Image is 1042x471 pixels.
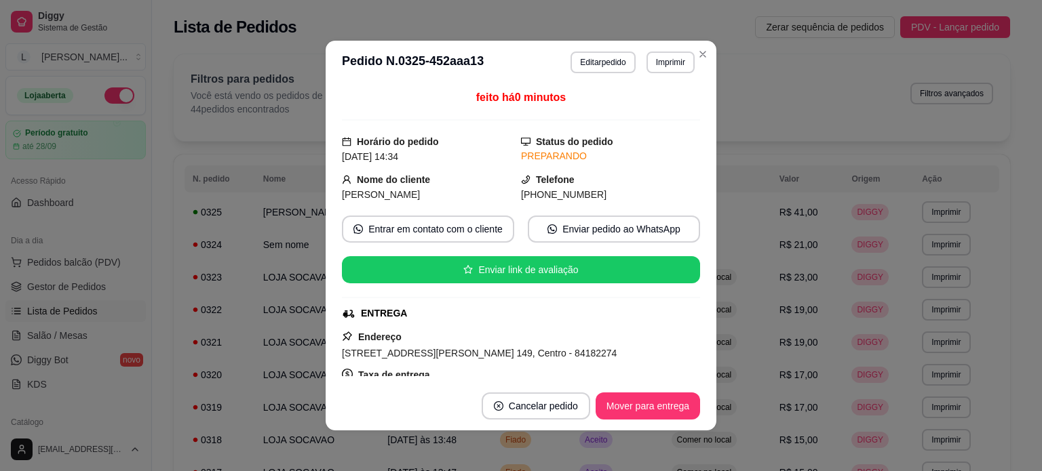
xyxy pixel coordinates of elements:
[521,175,530,184] span: phone
[342,151,398,162] span: [DATE] 14:34
[521,189,606,200] span: [PHONE_NUMBER]
[342,369,353,380] span: dollar
[342,189,420,200] span: [PERSON_NAME]
[482,392,590,419] button: close-circleCancelar pedido
[647,52,695,73] button: Imprimir
[494,401,503,411] span: close-circle
[342,52,484,73] h3: Pedido N. 0325-452aaa13
[342,216,514,243] button: whats-appEntrar em contato com o cliente
[463,265,473,274] span: star
[536,136,613,147] strong: Status do pedido
[596,392,700,419] button: Mover para entrega
[521,137,530,146] span: desktop
[571,52,635,73] button: Editarpedido
[361,306,407,321] div: ENTREGA
[342,256,700,283] button: starEnviar link de avaliação
[342,137,351,146] span: calendar
[357,174,430,185] strong: Nome do cliente
[536,174,575,185] strong: Telefone
[342,331,353,342] span: pushpin
[342,175,351,184] span: user
[521,149,700,163] div: PREPARANDO
[358,369,430,380] strong: Taxa de entrega
[342,348,617,359] span: [STREET_ADDRESS][PERSON_NAME] 149, Centro - 84182274
[353,224,363,234] span: whats-app
[528,216,700,243] button: whats-appEnviar pedido ao WhatsApp
[476,91,566,103] span: feito há 0 minutos
[547,224,557,234] span: whats-app
[692,43,714,65] button: Close
[357,136,439,147] strong: Horário do pedido
[358,331,402,342] strong: Endereço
